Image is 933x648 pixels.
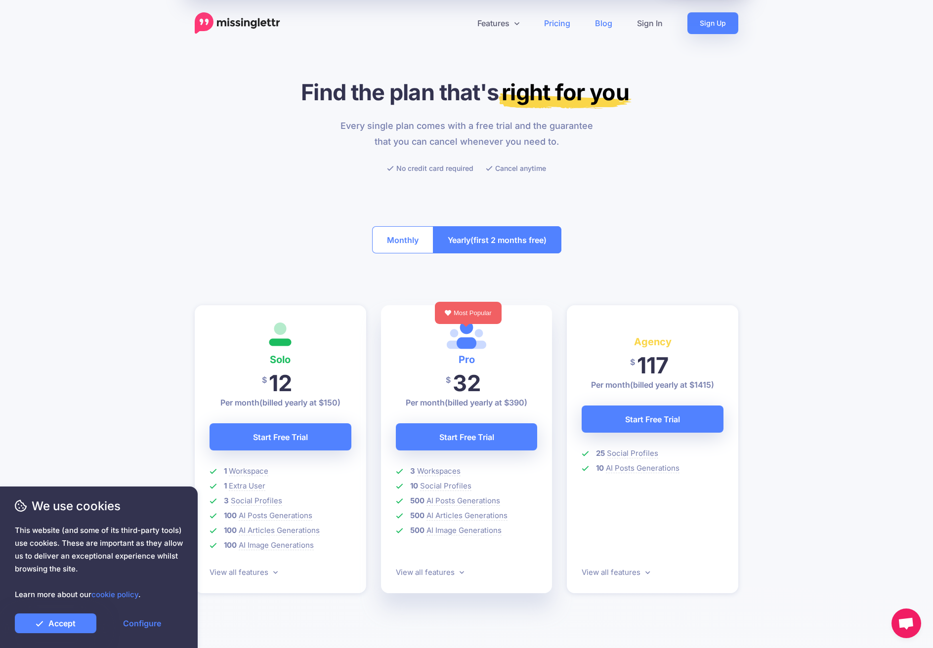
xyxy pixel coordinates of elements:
span: $ [446,369,451,391]
span: We use cookies [15,497,183,515]
p: Per month [396,397,538,408]
span: Social Profiles [420,481,471,491]
a: View all features [396,567,464,577]
b: 500 [410,526,424,535]
span: Social Profiles [607,448,658,458]
a: View all features [210,567,278,577]
p: Every single plan comes with a free trial and the guarantee that you can cancel whenever you need... [335,118,599,150]
span: 12 [269,369,292,397]
b: 100 [224,540,237,550]
div: Most Popular [435,302,502,324]
span: (billed yearly at $390) [445,398,527,407]
a: Features [465,12,532,34]
b: 3 [410,466,415,476]
b: 10 [596,463,604,473]
h4: Pro [396,352,538,367]
p: Per month [582,379,723,391]
b: 500 [410,496,424,505]
span: AI Articles Generations [426,511,508,521]
b: 10 [410,481,418,490]
a: Sign Up [687,12,738,34]
a: Start Free Trial [396,423,538,450]
b: 1 [224,466,227,476]
span: AI Articles Generations [239,526,320,535]
a: Home [195,12,280,34]
span: AI Posts Generations [426,496,500,506]
a: Start Free Trial [210,423,351,450]
a: Open chat [891,608,921,638]
h4: Solo [210,352,351,367]
span: (billed yearly at $1415) [630,380,714,390]
span: AI Posts Generations [239,511,312,521]
span: Social Profiles [231,496,282,506]
span: 117 [637,352,669,379]
b: 1 [224,481,227,490]
a: cookie policy [91,590,138,599]
span: 32 [453,369,481,397]
span: AI Image Generations [426,526,502,535]
a: Pricing [532,12,583,34]
span: Workspace [229,466,268,476]
li: Cancel anytime [486,162,546,174]
b: 500 [410,511,424,520]
a: Configure [101,613,183,633]
p: Per month [210,397,351,408]
span: Workspaces [417,466,461,476]
a: Sign In [625,12,675,34]
b: 100 [224,526,237,535]
mark: right for you [499,79,632,109]
b: 3 [224,496,229,505]
h4: Agency [582,334,723,350]
span: AI Posts Generations [606,463,679,473]
b: 25 [596,448,605,458]
span: $ [630,351,635,373]
a: View all features [582,567,650,577]
button: Yearly(first 2 months free) [433,226,561,253]
a: Start Free Trial [582,405,723,433]
span: $ [262,369,267,391]
span: AI Image Generations [239,540,314,550]
span: This website (and some of its third-party tools) use cookies. These are important as they allow u... [15,524,183,601]
button: Monthly [372,226,433,253]
a: Accept [15,613,96,633]
span: (billed yearly at $150) [259,398,340,407]
h1: Find the plan that's [195,79,738,106]
b: 100 [224,511,237,520]
span: Extra User [229,481,265,491]
a: Blog [583,12,625,34]
span: (first 2 months free) [470,232,547,248]
li: No credit card required [387,162,473,174]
